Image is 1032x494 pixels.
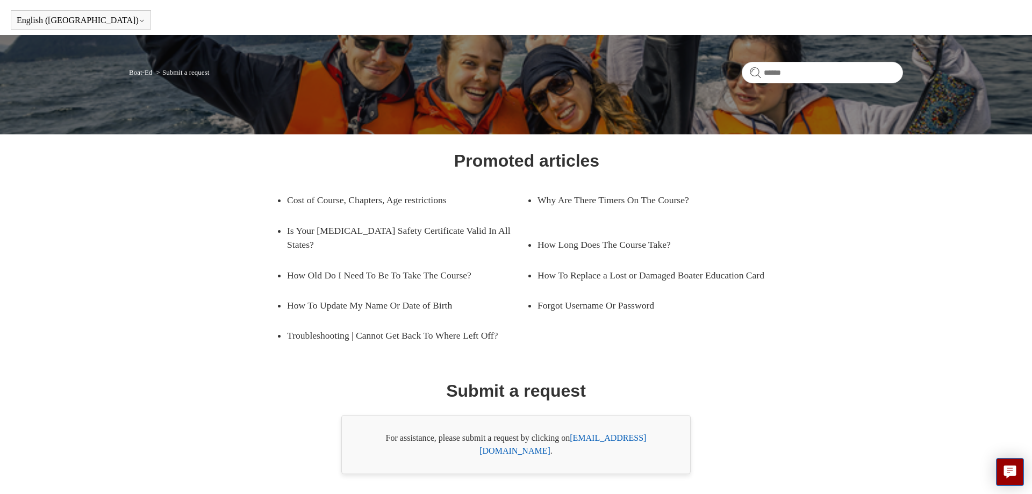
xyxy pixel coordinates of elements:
[287,216,527,260] a: Is Your [MEDICAL_DATA] Safety Certificate Valid In All States?
[537,185,761,215] a: Why Are There Timers On The Course?
[446,378,586,404] h1: Submit a request
[287,260,511,290] a: How Old Do I Need To Be To Take The Course?
[537,260,777,290] a: How To Replace a Lost or Damaged Boater Education Card
[287,290,511,320] a: How To Update My Name Or Date of Birth
[454,148,599,174] h1: Promoted articles
[537,230,761,260] a: How Long Does The Course Take?
[287,320,527,350] a: Troubleshooting | Cannot Get Back To Where Left Off?
[287,185,511,215] a: Cost of Course, Chapters, Age restrictions
[154,68,210,76] li: Submit a request
[996,458,1024,486] button: Live chat
[129,68,154,76] li: Boat-Ed
[537,290,761,320] a: Forgot Username Or Password
[742,62,903,83] input: Search
[17,16,145,25] button: English ([GEOGRAPHIC_DATA])
[341,415,691,474] div: For assistance, please submit a request by clicking on .
[129,68,152,76] a: Boat-Ed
